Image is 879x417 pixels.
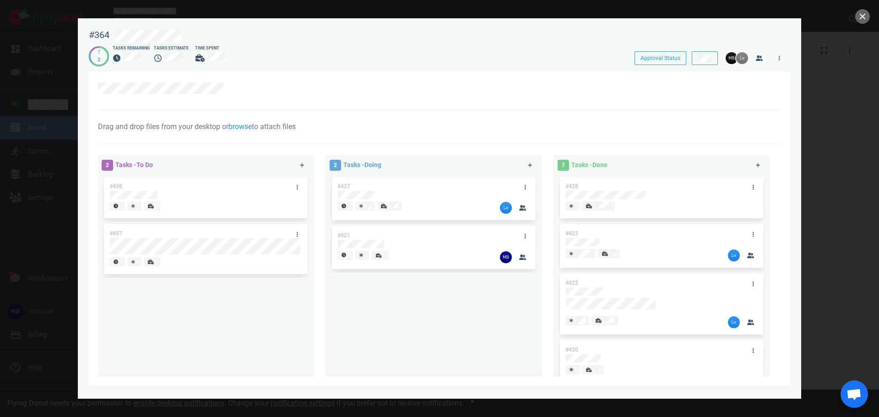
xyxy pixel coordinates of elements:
img: 26 [736,52,748,64]
img: 26 [500,251,512,263]
span: #420 [565,347,578,353]
div: Time Spent [195,45,234,52]
span: 2 [102,160,113,171]
span: #423 [565,230,578,237]
span: #422 [565,280,578,286]
div: Tasks Remaining [113,45,150,52]
button: Approval Status [635,51,686,65]
span: 7 [558,160,569,171]
div: Open de chat [841,380,868,408]
span: #421 [337,232,350,238]
span: Tasks - Doing [343,161,381,168]
span: #497 [109,230,122,237]
span: #498 [109,183,122,190]
img: 26 [726,52,738,64]
a: browse [228,122,252,131]
img: 26 [728,249,740,261]
span: Drag and drop files from your desktop or [98,122,228,131]
img: 26 [728,316,740,328]
span: 2 [330,160,341,171]
span: to attach files [252,122,296,131]
span: Tasks - Done [571,161,608,168]
div: Tasks Estimate [154,45,191,52]
div: 7 [98,49,100,56]
img: 26 [500,202,512,214]
span: Tasks - To Do [115,161,153,168]
button: close [855,9,870,24]
span: #428 [565,183,578,190]
div: 2 [98,56,100,64]
div: #364 [89,29,109,41]
span: #427 [337,183,350,190]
